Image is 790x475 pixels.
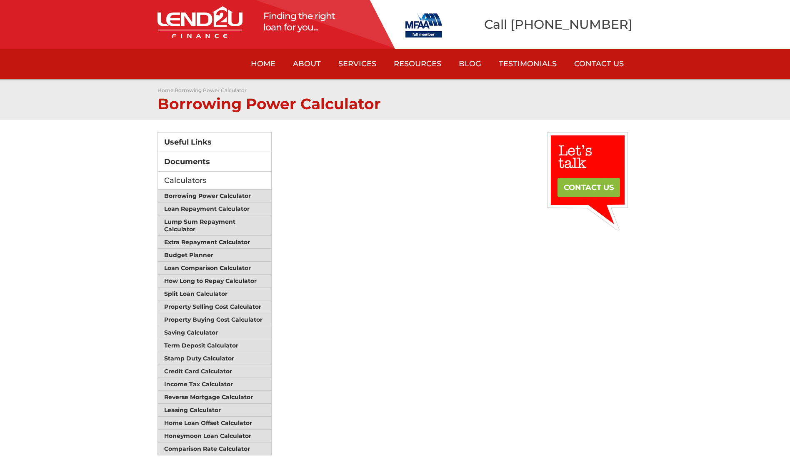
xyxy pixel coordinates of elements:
[330,49,385,79] a: Services
[158,215,271,236] a: Lump Sum Repayment Calculator
[158,249,271,262] a: Budget Planner
[158,300,271,313] a: Property Selling Cost Calculator
[158,339,271,352] a: Term Deposit Calculator
[385,49,450,79] a: Resources
[175,87,247,93] a: Borrowing Power Calculator
[158,152,271,171] a: Documents
[158,378,271,391] a: Income Tax Calculator
[158,313,271,326] a: Property Buying Cost Calculator
[547,132,628,230] img: text3.gif
[158,190,271,202] a: Borrowing Power Calculator
[565,49,632,79] a: Contact Us
[158,236,271,249] a: Extra Repayment Calculator
[158,275,271,287] a: How Long to Repay Calculator
[158,391,271,404] a: Reverse Mortgage Calculator
[157,87,632,93] p: :
[158,262,271,275] a: Loan Comparison Calculator
[158,202,271,215] a: Loan Repayment Calculator
[157,93,632,111] h1: Borrowing Power Calculator
[158,287,271,300] a: Split Loan Calculator
[284,49,330,79] a: About
[158,430,271,442] a: Honeymoon Loan Calculator
[157,172,272,190] div: Calculators
[158,132,271,152] a: Useful Links
[157,87,173,93] a: Home
[158,365,271,378] a: Credit Card Calculator
[557,178,620,197] a: CONTACT US
[158,326,271,339] a: Saving Calculator
[450,49,490,79] a: Blog
[158,352,271,365] a: Stamp Duty Calculator
[158,442,271,455] a: Comparison Rate Calculator
[242,49,284,79] a: Home
[158,404,271,417] a: Leasing Calculator
[158,417,271,430] a: Home Loan Offset Calculator
[490,49,565,79] a: Testimonials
